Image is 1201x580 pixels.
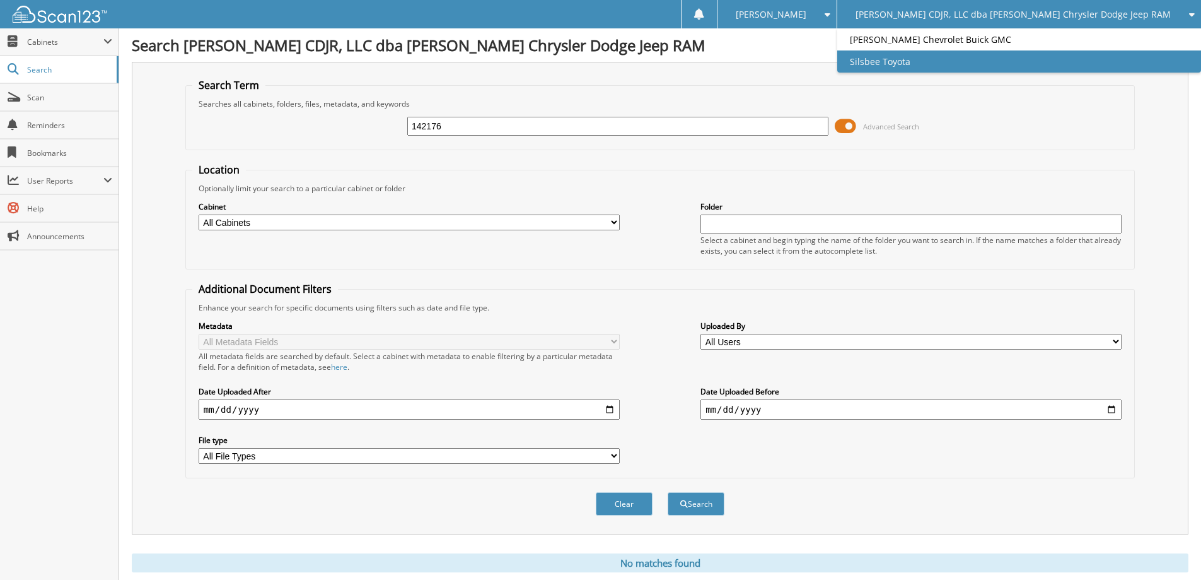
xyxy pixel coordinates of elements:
span: Cabinets [27,37,103,47]
span: Reminders [27,120,112,131]
label: File type [199,435,620,446]
div: Searches all cabinets, folders, files, metadata, and keywords [192,98,1128,109]
label: Metadata [199,321,620,331]
span: Search [27,64,110,75]
input: start [199,399,620,420]
div: No matches found [132,553,1188,572]
span: User Reports [27,175,103,186]
div: Select a cabinet and begin typing the name of the folder you want to search in. If the name match... [700,235,1122,256]
a: [PERSON_NAME] Chevrolet Buick GMC [837,28,1201,50]
legend: Location [192,163,246,177]
span: Announcements [27,231,112,242]
label: Date Uploaded After [199,386,620,397]
div: All metadata fields are searched by default. Select a cabinet with metadata to enable filtering b... [199,351,620,372]
div: Enhance your search for specific documents using filters such as date and file type. [192,302,1128,313]
span: Bookmarks [27,148,112,158]
span: Advanced Search [863,122,919,131]
label: Folder [700,201,1122,212]
label: Cabinet [199,201,620,212]
label: Uploaded By [700,321,1122,331]
span: Help [27,203,112,214]
a: here [331,362,347,372]
img: scan123-logo-white.svg [13,6,107,23]
label: Date Uploaded Before [700,386,1122,397]
iframe: Chat Widget [1138,519,1201,580]
div: Optionally limit your search to a particular cabinet or folder [192,183,1128,194]
span: Scan [27,92,112,103]
span: [PERSON_NAME] [736,11,806,18]
legend: Additional Document Filters [192,282,338,296]
span: [PERSON_NAME] CDJR, LLC dba [PERSON_NAME] Chrysler Dodge Jeep RAM [856,11,1171,18]
a: Silsbee Toyota [837,50,1201,73]
button: Clear [596,492,653,516]
legend: Search Term [192,78,265,92]
input: end [700,399,1122,420]
button: Search [668,492,724,516]
h1: Search [PERSON_NAME] CDJR, LLC dba [PERSON_NAME] Chrysler Dodge Jeep RAM [132,35,1188,56]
